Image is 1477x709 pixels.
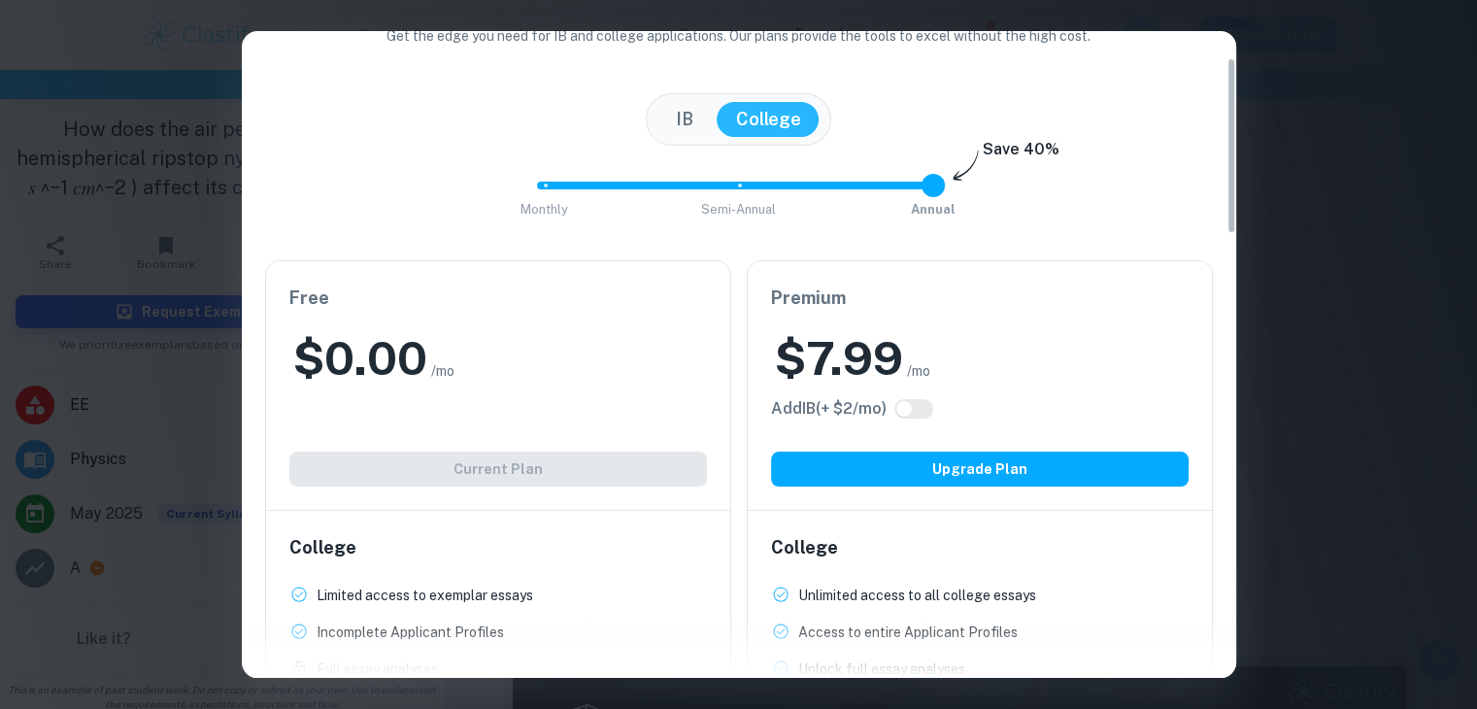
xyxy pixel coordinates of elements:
[317,585,533,606] p: Limited access to exemplar essays
[656,102,713,137] button: IB
[289,285,707,312] h6: Free
[289,534,707,561] h6: College
[798,585,1036,606] p: Unlimited access to all college essays
[907,360,930,382] span: /mo
[953,150,979,183] img: subscription-arrow.svg
[771,534,1189,561] h6: College
[775,327,903,389] h2: $ 7.99
[520,202,568,217] span: Monthly
[701,202,776,217] span: Semi-Annual
[771,285,1189,312] h6: Premium
[911,202,956,217] span: Annual
[771,397,887,421] h6: Click to see all the additional IB features.
[717,102,821,137] button: College
[359,25,1118,47] p: Get the edge you need for IB and college applications. Our plans provide the tools to excel witho...
[431,360,454,382] span: /mo
[293,327,427,389] h2: $ 0.00
[771,452,1189,487] button: Upgrade Plan
[983,138,1059,171] h6: Save 40%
